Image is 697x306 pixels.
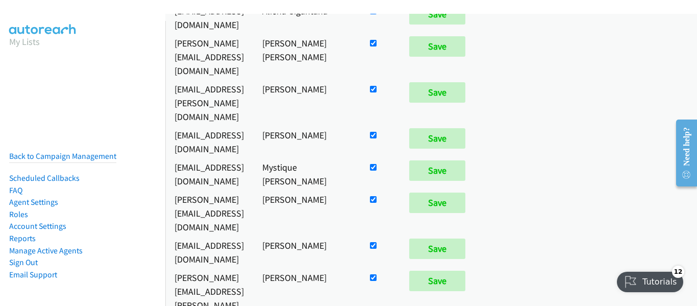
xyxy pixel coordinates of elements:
td: [EMAIL_ADDRESS][DOMAIN_NAME] [165,236,253,268]
td: Mystique [PERSON_NAME] [253,158,359,190]
a: Scheduled Callbacks [9,173,80,183]
a: Manage Active Agents [9,246,83,255]
td: [EMAIL_ADDRESS][DOMAIN_NAME] [165,126,253,158]
a: Back to Campaign Management [9,151,116,161]
a: Reports [9,233,36,243]
td: [PERSON_NAME][EMAIL_ADDRESS][DOMAIN_NAME] [165,190,253,236]
input: Save [409,36,465,57]
a: Account Settings [9,221,66,231]
input: Save [409,239,465,259]
td: [EMAIL_ADDRESS][DOMAIN_NAME] [165,158,253,190]
td: [EMAIL_ADDRESS][DOMAIN_NAME] [165,2,253,34]
input: Save [409,4,465,25]
td: [PERSON_NAME] [253,80,359,126]
td: [PERSON_NAME] [253,190,359,236]
input: Save [409,128,465,149]
a: Agent Settings [9,197,58,207]
td: [PERSON_NAME] [253,236,359,268]
a: FAQ [9,185,22,195]
td: Aliena Gigantana [253,2,359,34]
input: Save [409,160,465,181]
td: [PERSON_NAME] [253,126,359,158]
a: Sign Out [9,257,38,267]
a: Roles [9,209,28,219]
td: [EMAIL_ADDRESS][PERSON_NAME][DOMAIN_NAME] [165,80,253,126]
input: Save [409,271,465,291]
iframe: Resource Center [667,112,697,194]
iframe: Checklist [611,262,689,298]
input: Save [409,82,465,103]
a: My Lists [9,36,40,48]
td: [PERSON_NAME] [PERSON_NAME] [253,34,359,80]
input: Save [409,193,465,213]
a: Email Support [9,270,57,279]
td: [PERSON_NAME][EMAIL_ADDRESS][DOMAIN_NAME] [165,34,253,80]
